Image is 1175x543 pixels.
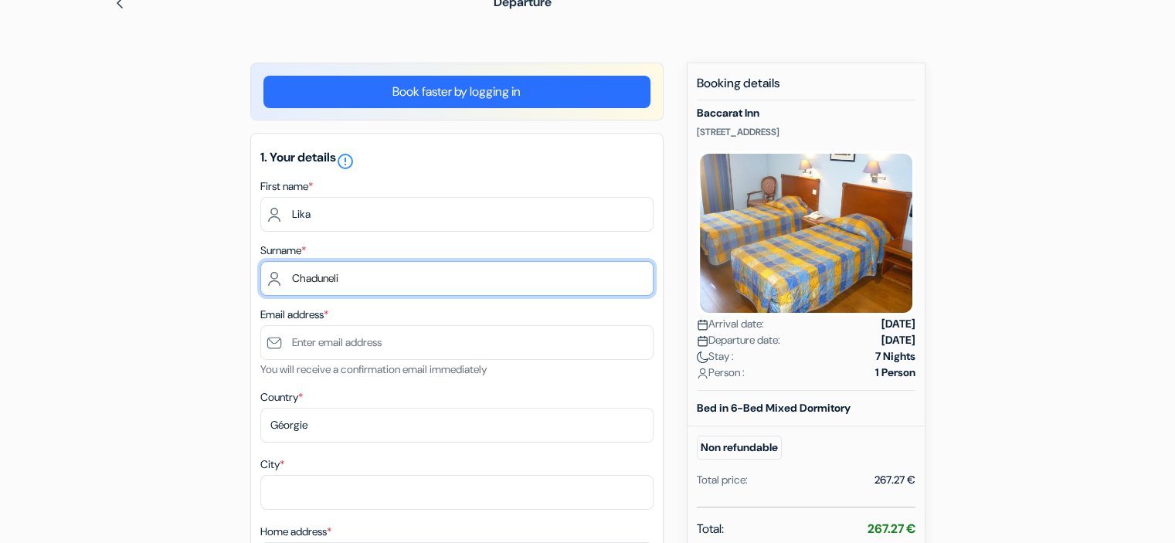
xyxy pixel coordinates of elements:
[708,317,764,331] font: Arrival date:
[260,149,336,165] font: 1. Your details
[875,349,915,363] font: 7 Nights
[697,319,708,331] img: calendar.svg
[697,126,779,138] font: [STREET_ADDRESS]
[392,83,521,100] font: Book faster by logging in
[708,333,780,347] font: Departure date:
[697,335,708,347] img: calendar.svg
[697,106,759,120] font: Baccarat Inn
[697,473,748,487] font: Total price:
[697,521,724,537] font: Total:
[336,149,355,165] a: error_outline
[868,521,915,537] font: 267.27 €
[701,440,778,454] font: Non refundable
[260,243,301,257] font: Surname
[875,365,915,379] font: 1 Person
[881,333,915,347] font: [DATE]
[697,368,708,379] img: user_icon.svg
[260,524,327,538] font: Home address
[697,75,779,91] font: Booking details
[881,317,915,331] font: [DATE]
[697,351,708,363] img: moon.svg
[260,362,487,376] font: You will receive a confirmation email immediately
[260,457,280,471] font: City
[260,325,654,360] input: Enter email address
[260,261,654,296] input: Enter last name
[260,179,308,193] font: First name
[708,349,734,363] font: Stay :
[708,365,745,379] font: Person :
[336,152,355,171] font: error_outline
[874,473,915,487] font: 267.27 €
[263,76,650,108] a: Book faster by logging in
[260,197,654,232] input: Enter your first name
[260,390,298,404] font: Country
[260,307,324,321] font: Email address
[697,401,851,415] font: Bed in 6-Bed Mixed Dormitory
